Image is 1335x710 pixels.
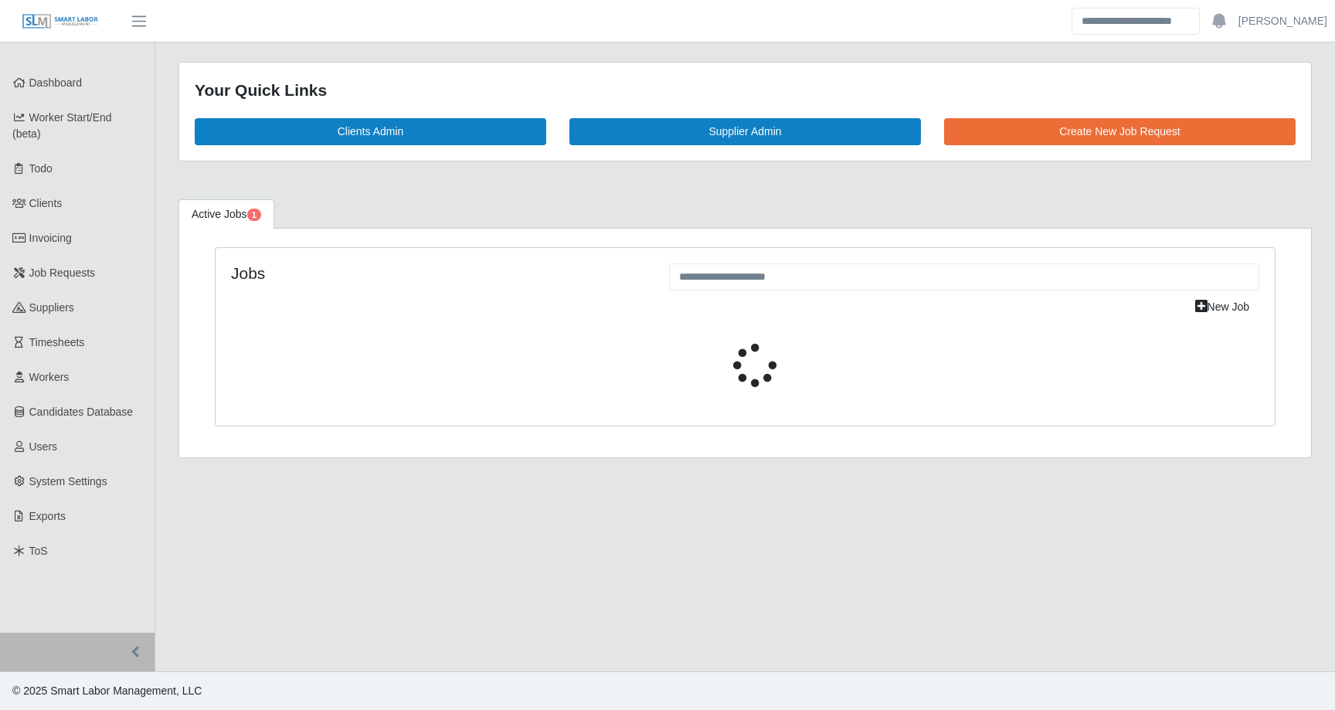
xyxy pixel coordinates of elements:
[231,263,646,283] h4: Jobs
[247,209,261,221] span: Pending Jobs
[569,118,921,145] a: Supplier Admin
[29,406,134,418] span: Candidates Database
[29,232,72,244] span: Invoicing
[1238,13,1327,29] a: [PERSON_NAME]
[944,118,1296,145] a: Create New Job Request
[1185,294,1259,321] a: New Job
[12,111,112,140] span: Worker Start/End (beta)
[178,199,274,229] a: Active Jobs
[29,545,48,557] span: ToS
[195,118,546,145] a: Clients Admin
[29,510,66,522] span: Exports
[195,78,1296,103] div: Your Quick Links
[29,76,83,89] span: Dashboard
[22,13,99,30] img: SLM Logo
[29,301,74,314] span: Suppliers
[1072,8,1200,35] input: Search
[29,475,107,487] span: System Settings
[29,162,53,175] span: Todo
[29,440,58,453] span: Users
[29,267,96,279] span: Job Requests
[29,197,63,209] span: Clients
[29,336,85,348] span: Timesheets
[29,371,70,383] span: Workers
[12,685,202,697] span: © 2025 Smart Labor Management, LLC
